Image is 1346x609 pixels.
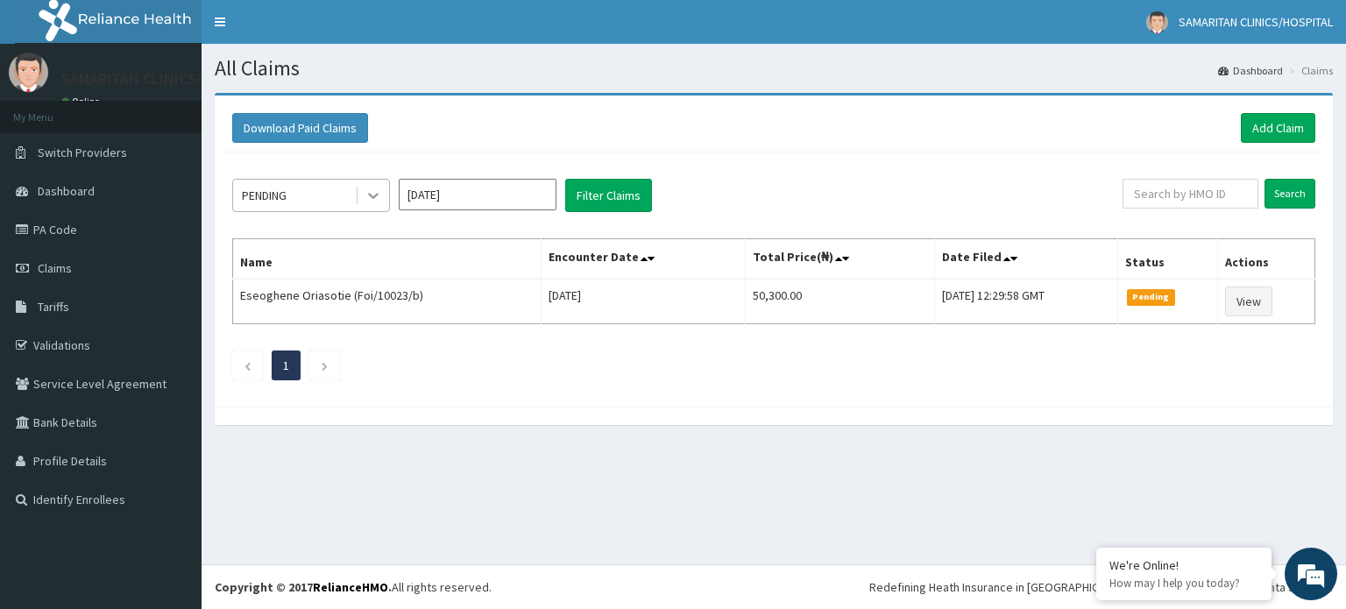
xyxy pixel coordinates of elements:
td: Eseoghene Oriasotie (Foi/10023/b) [233,279,542,324]
p: SAMARITAN CLINICS/HOSPITAL [61,71,270,87]
span: Dashboard [38,183,95,199]
div: PENDING [242,187,287,204]
a: Dashboard [1218,63,1283,78]
p: How may I help you today? [1109,576,1258,591]
th: Actions [1218,239,1315,280]
a: Next page [321,358,329,373]
a: Previous page [244,358,251,373]
span: Claims [38,260,72,276]
span: Tariffs [38,299,69,315]
a: RelianceHMO [313,579,388,595]
span: SAMARITAN CLINICS/HOSPITAL [1179,14,1333,30]
span: Pending [1127,289,1175,305]
img: User Image [9,53,48,92]
div: We're Online! [1109,557,1258,573]
span: Switch Providers [38,145,127,160]
th: Date Filed [935,239,1118,280]
input: Search by HMO ID [1123,179,1258,209]
h1: All Claims [215,57,1333,80]
strong: Copyright © 2017 . [215,579,392,595]
li: Claims [1285,63,1333,78]
a: View [1225,287,1272,316]
th: Total Price(₦) [746,239,935,280]
button: Download Paid Claims [232,113,368,143]
th: Encounter Date [541,239,745,280]
th: Status [1117,239,1218,280]
footer: All rights reserved. [202,564,1346,609]
button: Filter Claims [565,179,652,212]
td: [DATE] [541,279,745,324]
th: Name [233,239,542,280]
input: Search [1265,179,1315,209]
td: [DATE] 12:29:58 GMT [935,279,1118,324]
input: Select Month and Year [399,179,556,210]
a: Add Claim [1241,113,1315,143]
td: 50,300.00 [746,279,935,324]
img: User Image [1146,11,1168,33]
a: Online [61,96,103,108]
a: Page 1 is your current page [283,358,289,373]
div: Redefining Heath Insurance in [GEOGRAPHIC_DATA] using Telemedicine and Data Science! [869,578,1333,596]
